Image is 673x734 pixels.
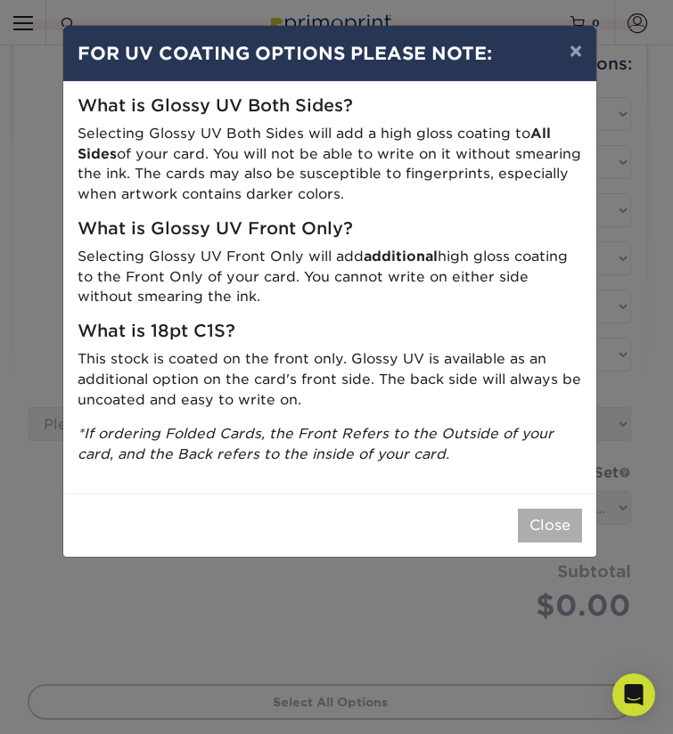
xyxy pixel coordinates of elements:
[518,509,582,542] button: Close
[612,673,655,716] div: Open Intercom Messenger
[78,40,582,67] h4: FOR UV COATING OPTIONS PLEASE NOTE:
[555,26,596,76] button: ×
[78,247,582,307] p: Selecting Glossy UV Front Only will add high gloss coating to the Front Only of your card. You ca...
[78,219,582,240] h5: What is Glossy UV Front Only?
[78,425,554,462] i: *If ordering Folded Cards, the Front Refers to the Outside of your card, and the Back refers to t...
[78,349,582,410] p: This stock is coated on the front only. Glossy UV is available as an additional option on the car...
[78,322,582,342] h5: What is 18pt C1S?
[78,96,582,117] h5: What is Glossy UV Both Sides?
[364,248,438,265] strong: additional
[78,125,551,162] strong: All Sides
[78,124,582,205] p: Selecting Glossy UV Both Sides will add a high gloss coating to of your card. You will not be abl...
